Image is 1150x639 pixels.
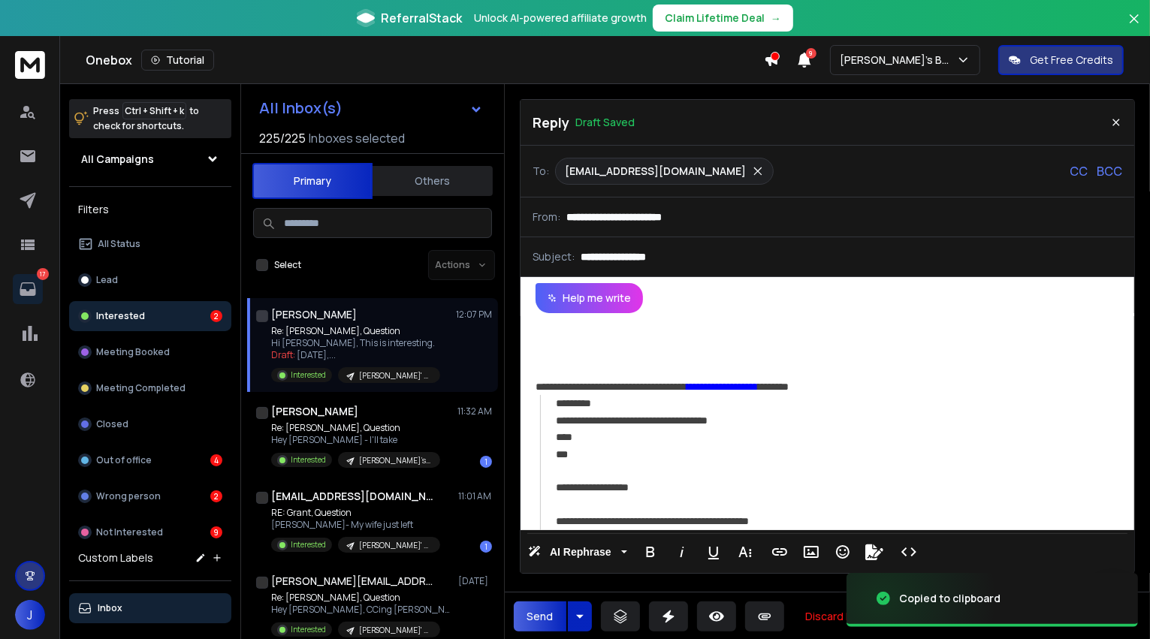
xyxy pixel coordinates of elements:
button: Help me write [536,283,643,313]
p: Lead [96,274,118,286]
p: [DATE] [458,575,492,587]
label: Select [274,259,301,271]
h1: [EMAIL_ADDRESS][DOMAIN_NAME] [271,489,436,504]
button: Signature [860,537,889,567]
h1: [PERSON_NAME] [271,404,358,419]
button: Insert Image (Ctrl+P) [797,537,826,567]
button: Close banner [1124,9,1144,45]
button: Others [373,164,493,197]
p: [PERSON_NAME]' Bay - Main Campaign (Partner and Managing Director - Venture Capital & Private Equ... [359,540,431,551]
p: [PERSON_NAME]'s Bay - Main Campaign (CEO - US 100+ Employees) [359,455,431,466]
p: 11:01 AM [458,490,492,502]
span: → [771,11,781,26]
p: Interested [291,369,326,381]
div: 2 [210,490,222,502]
p: Not Interested [96,526,163,538]
span: 225 / 225 [259,129,306,147]
p: From: [533,209,560,225]
div: 9 [210,526,222,538]
p: RE: Grant, Question [271,507,440,519]
button: Claim Lifetime Deal→ [653,5,793,32]
p: All Status [98,238,140,250]
p: Hey [PERSON_NAME] - I'll take [271,434,440,446]
button: All Inbox(s) [247,93,495,123]
button: Closed [69,409,231,439]
div: 4 [210,454,222,466]
span: ReferralStack [381,9,462,27]
button: Meeting Completed [69,373,231,403]
p: [EMAIL_ADDRESS][DOMAIN_NAME] [565,164,746,179]
button: Not Interested9 [69,517,231,547]
button: Interested2 [69,301,231,331]
p: Meeting Completed [96,382,186,394]
span: [DATE], ... [297,348,336,361]
div: 1 [480,456,492,468]
h1: [PERSON_NAME] [271,307,357,322]
button: Wrong person2 [69,481,231,511]
p: [PERSON_NAME]- My wife just left [271,519,440,531]
p: Re: [PERSON_NAME], Question [271,592,451,604]
button: J [15,600,45,630]
button: Out of office4 [69,445,231,475]
div: 1 [480,541,492,553]
p: To: [533,164,549,179]
button: Get Free Credits [998,45,1124,75]
button: Lead [69,265,231,295]
a: 17 [13,274,43,304]
p: Interested [96,310,145,322]
button: All Status [69,229,231,259]
p: Interested [291,624,326,635]
p: Hi [PERSON_NAME], This is interesting. [271,337,440,349]
span: AI Rephrase [547,546,614,559]
button: Discard Draft [793,601,883,631]
p: Subject: [533,249,575,264]
h3: Filters [69,199,231,220]
div: 2 [210,310,222,322]
button: Italic (Ctrl+I) [668,537,696,567]
p: Closed [96,418,128,430]
button: Code View [895,537,923,567]
h3: Inboxes selected [309,129,405,147]
p: Meeting Booked [96,346,170,358]
span: Ctrl + Shift + k [122,102,186,119]
button: More Text [731,537,759,567]
p: Interested [291,539,326,550]
h1: [PERSON_NAME][EMAIL_ADDRESS][DOMAIN_NAME] [271,574,436,589]
p: Get Free Credits [1030,53,1113,68]
p: Re: [PERSON_NAME], Question [271,422,440,434]
p: 17 [37,268,49,280]
p: Hey [PERSON_NAME], CCing [PERSON_NAME] [271,604,451,616]
p: Wrong person [96,490,161,502]
p: [PERSON_NAME]'s Bay [840,53,956,68]
p: 12:07 PM [456,309,492,321]
p: Unlock AI-powered affiliate growth [474,11,647,26]
p: [PERSON_NAME]' Bay - Main Campaign (Partner and Managing Director - Venture Capital & Private Equ... [359,625,431,636]
button: Underline (Ctrl+U) [699,537,728,567]
p: Press to check for shortcuts. [93,104,199,134]
button: Bold (Ctrl+B) [636,537,665,567]
p: 11:32 AM [457,405,492,417]
button: All Campaigns [69,144,231,174]
p: [PERSON_NAME]' Bay - Main Campaign (Partner and Managing Director - Venture Capital & Private Equ... [359,370,431,381]
p: Out of office [96,454,152,466]
p: Draft Saved [575,115,635,130]
button: Inbox [69,593,231,623]
button: Insert Link (Ctrl+K) [765,537,794,567]
div: Copied to clipboard [899,591,1001,606]
span: 9 [806,48,816,59]
h1: All Campaigns [81,152,154,167]
p: CC [1070,162,1088,180]
p: Interested [291,454,326,466]
button: Tutorial [141,50,214,71]
button: Primary [252,163,373,199]
button: Send [514,601,566,631]
button: Meeting Booked [69,337,231,367]
h1: All Inbox(s) [259,101,343,116]
button: AI Rephrase [525,537,630,567]
p: BCC [1097,162,1122,180]
span: Draft: [271,348,295,361]
p: Reply [533,112,569,133]
h3: Custom Labels [78,550,153,565]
